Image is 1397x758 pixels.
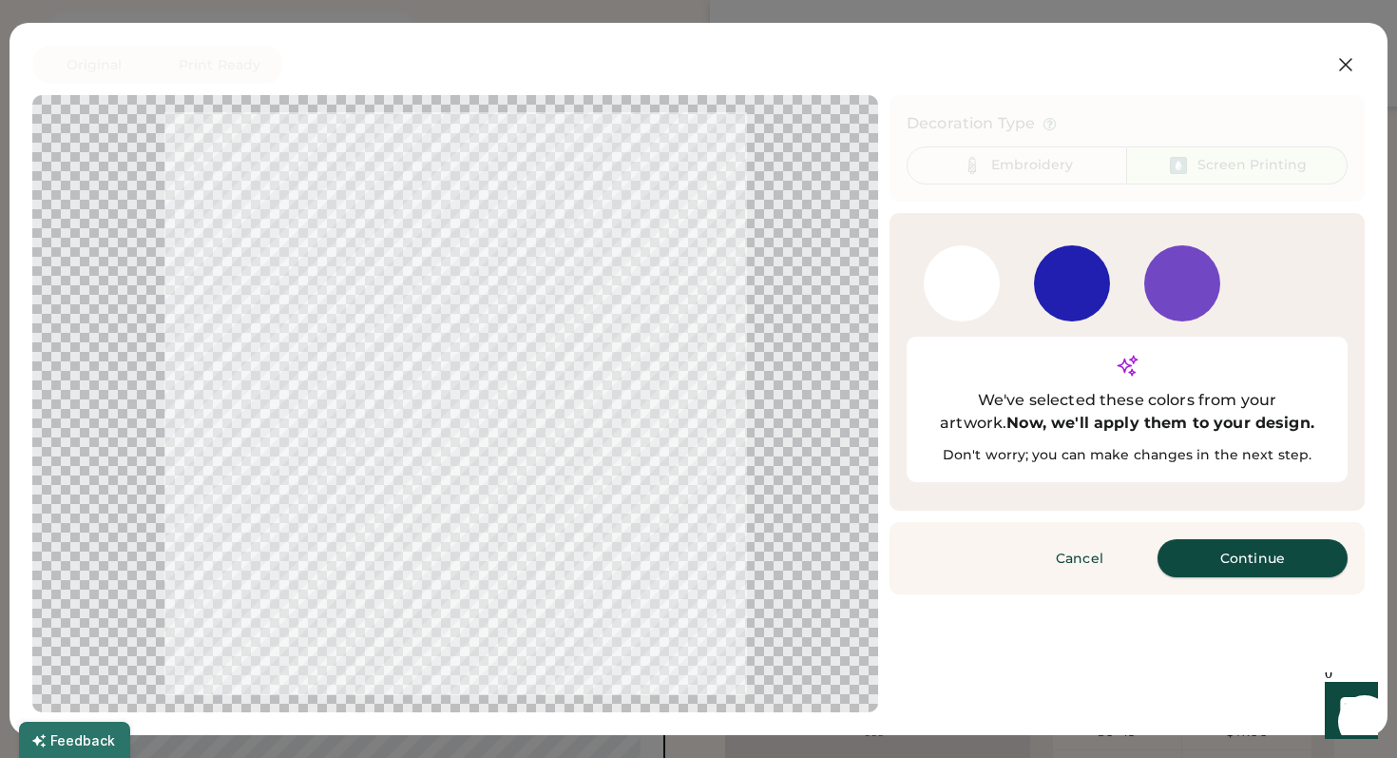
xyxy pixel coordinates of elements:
[156,46,283,84] button: Print Ready
[907,112,1035,135] div: Decoration Type
[1167,154,1190,177] img: Ink%20-%20Selected.svg
[924,446,1330,465] div: Don't worry; you can make changes in the next step.
[991,156,1073,175] div: Embroidery
[1158,539,1348,577] button: Continue
[32,46,156,84] button: Original
[961,154,984,177] img: Thread%20-%20Unselected.svg
[1197,156,1307,175] div: Screen Printing
[1006,414,1314,432] strong: Now, we'll apply them to your design.
[924,389,1330,435] div: We've selected these colors from your artwork.
[1307,672,1388,754] iframe: Front Chat
[1013,539,1146,577] button: Cancel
